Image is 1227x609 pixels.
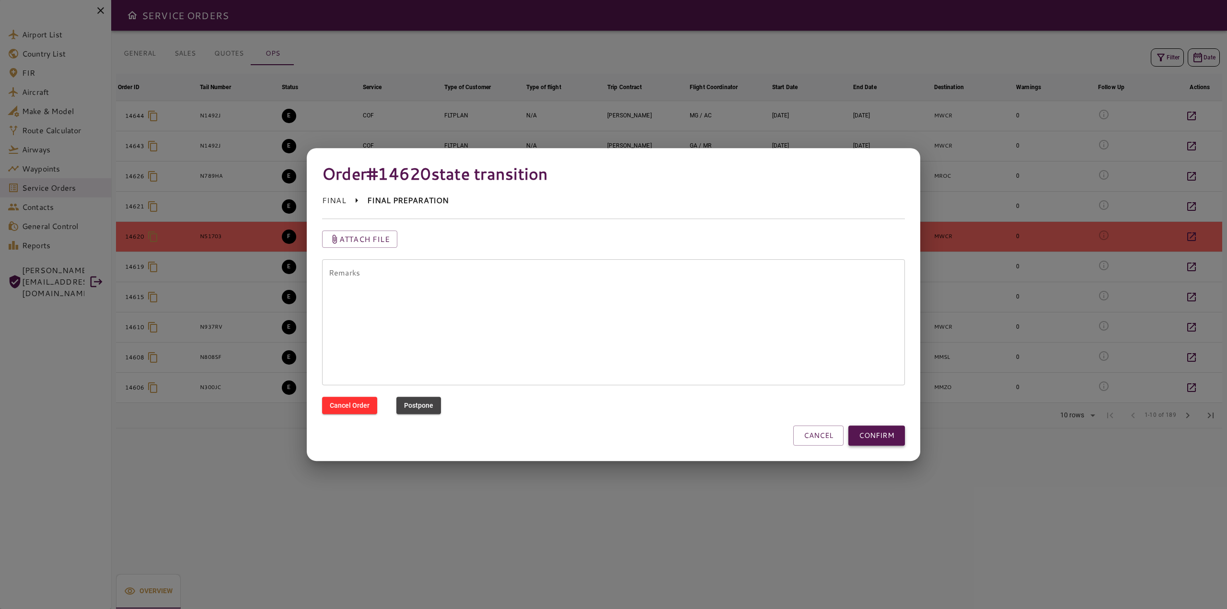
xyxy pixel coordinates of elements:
button: Attach file [322,230,397,248]
button: Cancel Order [322,397,377,414]
p: FINAL PREPARATION [367,195,449,207]
button: Postpone [396,397,441,414]
button: CONFIRM [848,425,905,446]
p: FINAL [322,195,346,207]
button: CANCEL [793,425,844,446]
h4: Order #14620 state transition [322,163,905,184]
p: Attach file [339,233,390,245]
